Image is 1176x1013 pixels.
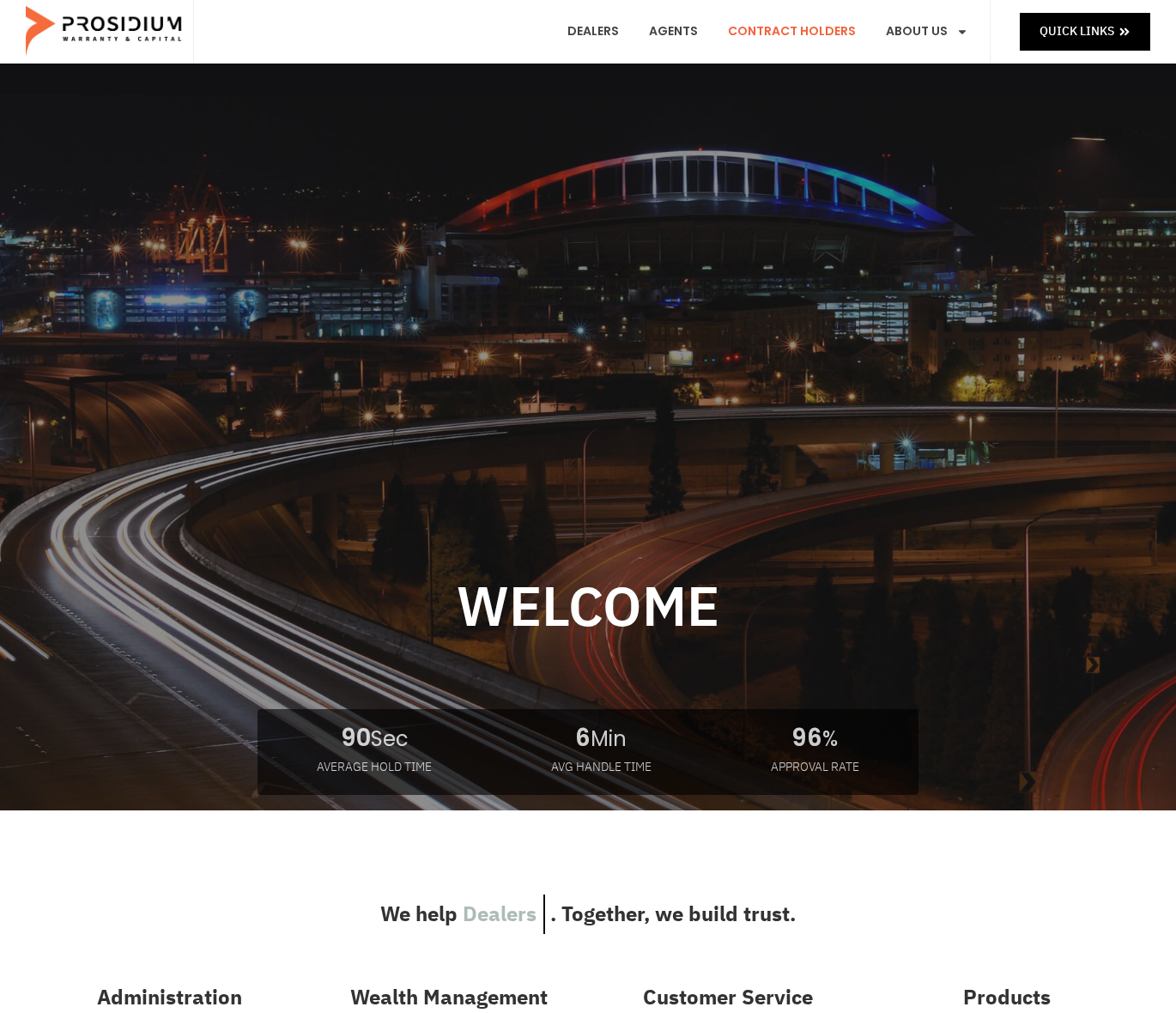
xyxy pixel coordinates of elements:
h3: Wealth Management [326,982,571,1013]
span: . Together, we build trust. [550,895,796,934]
span: Quick Links [1040,21,1114,42]
a: Quick Links [1020,13,1150,50]
h3: Customer Service [605,982,850,1013]
span: We help [380,895,458,934]
h3: Administration [47,982,292,1013]
h3: Products [884,982,1129,1013]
